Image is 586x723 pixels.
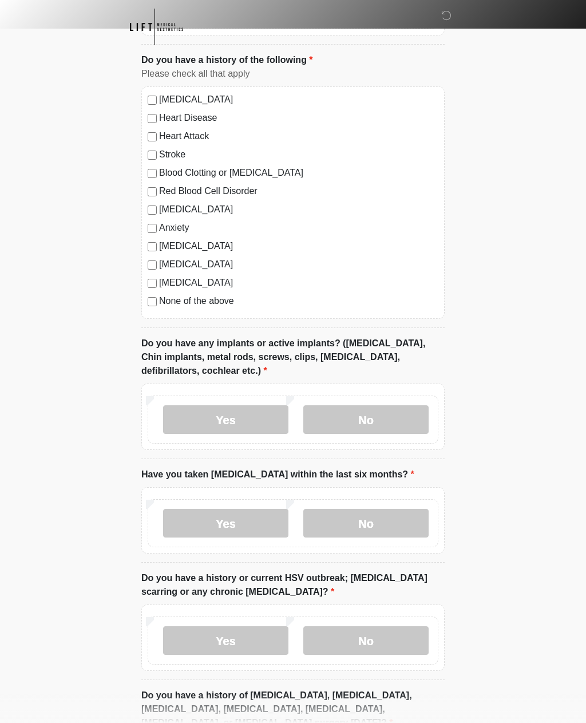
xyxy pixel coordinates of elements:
[303,626,429,655] label: No
[303,405,429,434] label: No
[159,93,438,106] label: [MEDICAL_DATA]
[159,166,438,180] label: Blood Clotting or [MEDICAL_DATA]
[130,9,183,45] img: Lift Medical Aesthetics Logo
[148,151,157,160] input: Stroke
[148,242,157,251] input: [MEDICAL_DATA]
[141,468,414,481] label: Have you taken [MEDICAL_DATA] within the last six months?
[159,258,438,271] label: [MEDICAL_DATA]
[303,509,429,538] label: No
[148,187,157,196] input: Red Blood Cell Disorder
[159,221,438,235] label: Anxiety
[163,626,288,655] label: Yes
[148,279,157,288] input: [MEDICAL_DATA]
[148,260,157,270] input: [MEDICAL_DATA]
[159,129,438,143] label: Heart Attack
[148,114,157,123] input: Heart Disease
[159,239,438,253] label: [MEDICAL_DATA]
[141,571,445,599] label: Do you have a history or current HSV outbreak; [MEDICAL_DATA] scarring or any chronic [MEDICAL_DA...
[148,297,157,306] input: None of the above
[159,276,438,290] label: [MEDICAL_DATA]
[163,405,288,434] label: Yes
[141,53,313,67] label: Do you have a history of the following
[148,169,157,178] input: Blood Clotting or [MEDICAL_DATA]
[159,184,438,198] label: Red Blood Cell Disorder
[148,206,157,215] input: [MEDICAL_DATA]
[159,111,438,125] label: Heart Disease
[148,224,157,233] input: Anxiety
[141,67,445,81] div: Please check all that apply
[141,337,445,378] label: Do you have any implants or active implants? ([MEDICAL_DATA], Chin implants, metal rods, screws, ...
[159,203,438,216] label: [MEDICAL_DATA]
[163,509,288,538] label: Yes
[148,132,157,141] input: Heart Attack
[148,96,157,105] input: [MEDICAL_DATA]
[159,148,438,161] label: Stroke
[159,294,438,308] label: None of the above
